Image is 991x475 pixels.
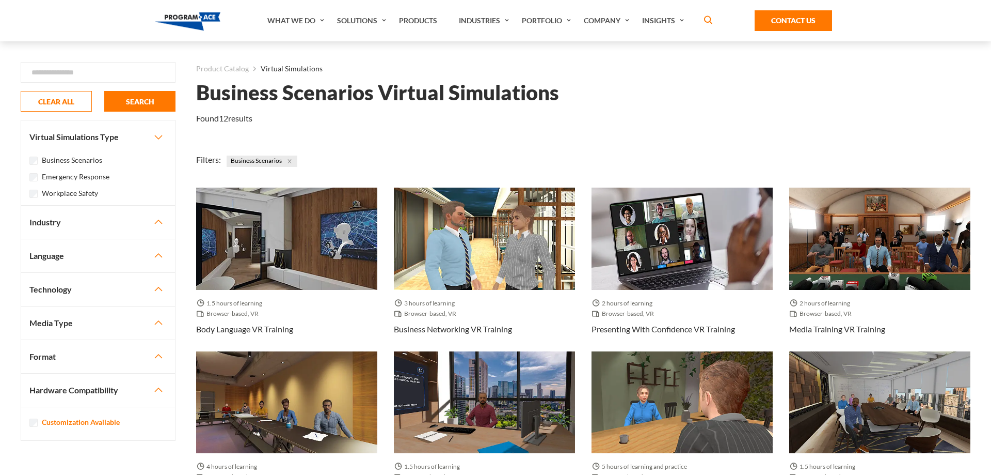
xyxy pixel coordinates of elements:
[227,156,297,167] span: Business Scenarios
[196,62,249,75] a: Product Catalog
[21,374,175,407] button: Hardware Compatibility
[42,171,109,182] label: Emergency Response
[219,113,228,123] em: 12
[789,298,854,309] span: 2 hours of learning
[592,462,691,472] span: 5 hours of learning and practice
[155,12,220,30] img: Program-Ace
[755,10,832,31] a: Contact Us
[29,419,38,427] input: Customization Available
[21,206,175,239] button: Industry
[29,173,38,181] input: Emergency Response
[196,188,377,351] a: Thumbnail - Body language VR Training 1.5 hours of learning Browser-based, VR Body language VR Tr...
[42,417,120,428] label: Customization Available
[21,307,175,340] button: Media Type
[394,298,459,309] span: 3 hours of learning
[196,309,263,319] span: Browser-based, VR
[789,323,885,335] h3: Media training VR Training
[394,188,575,351] a: Thumbnail - Business networking VR Training 3 hours of learning Browser-based, VR Business networ...
[196,112,252,125] p: Found results
[592,298,657,309] span: 2 hours of learning
[29,157,38,165] input: Business Scenarios
[196,62,970,75] nav: breadcrumb
[789,188,970,351] a: Thumbnail - Media training VR Training 2 hours of learning Browser-based, VR Media training VR Tr...
[592,309,658,319] span: Browser-based, VR
[284,156,295,167] button: Close
[394,309,460,319] span: Browser-based, VR
[394,462,464,472] span: 1.5 hours of learning
[29,190,38,198] input: Workplace Safety
[21,91,92,112] button: CLEAR ALL
[21,273,175,306] button: Technology
[196,155,221,164] span: Filters:
[21,120,175,154] button: Virtual Simulations Type
[21,239,175,272] button: Language
[789,462,859,472] span: 1.5 hours of learning
[42,188,98,199] label: Workplace Safety
[21,340,175,373] button: Format
[196,298,266,309] span: 1.5 hours of learning
[789,309,856,319] span: Browser-based, VR
[394,323,512,335] h3: Business networking VR Training
[42,155,102,166] label: Business Scenarios
[249,62,323,75] li: Virtual Simulations
[196,462,261,472] span: 4 hours of learning
[196,323,293,335] h3: Body language VR Training
[196,84,559,102] h1: Business Scenarios Virtual Simulations
[592,323,735,335] h3: Presenting with confidence VR Training
[592,188,773,351] a: Thumbnail - Presenting with confidence VR Training 2 hours of learning Browser-based, VR Presenti...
